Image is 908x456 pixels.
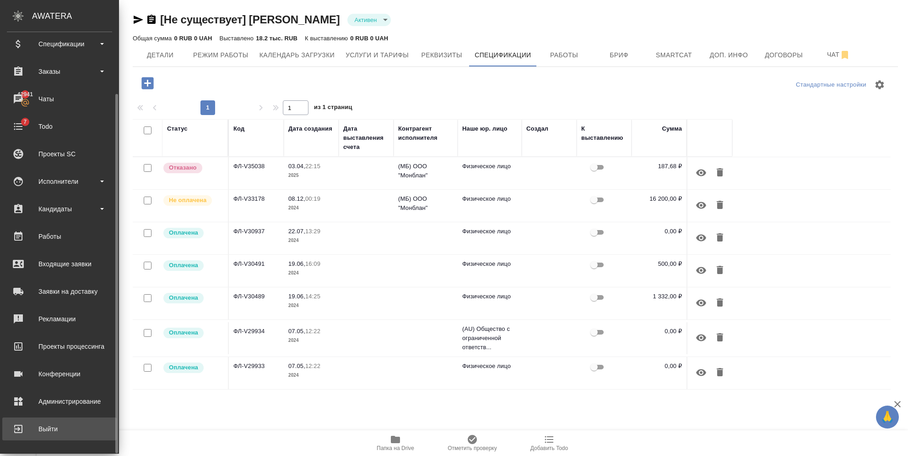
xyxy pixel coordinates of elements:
[305,195,320,202] p: 00:19
[288,124,332,133] div: Дата создания
[233,124,244,133] div: Код
[7,367,112,381] div: Конференции
[7,120,112,133] div: Todo
[762,49,806,61] span: Договоры
[288,195,305,202] p: 08.12,
[288,228,305,235] p: 22.07,
[357,430,434,456] button: Папка на Drive
[2,280,117,303] a: Заявки на доставку
[229,157,284,189] td: ФЛ-V35038
[305,293,320,300] p: 14:25
[462,162,517,171] p: Физическое лицо
[174,35,194,42] p: 0 RUB
[542,49,586,61] span: Работы
[305,260,320,267] p: 16:09
[7,395,112,408] div: Администрирование
[305,228,320,235] p: 13:29
[462,124,508,133] div: Наше юр. лицо
[420,49,464,61] span: Реквизиты
[2,225,117,248] a: Работы
[288,171,334,180] p: 2025
[876,406,899,429] button: 🙏
[169,228,198,237] p: Оплачена
[2,143,117,165] a: Проекты SC
[167,124,188,133] div: Статус
[220,35,256,42] p: Выставлено
[288,336,334,345] p: 2024
[314,102,352,115] span: из 1 страниц
[7,230,112,243] div: Работы
[288,269,334,278] p: 2024
[690,194,712,216] button: Скрыть от исполнителя
[690,162,712,184] button: Скрыть от исполнителя
[690,259,712,281] button: Скрыть от исполнителя
[817,49,861,60] span: Чат
[12,90,38,99] span: 42941
[350,35,370,42] p: 0 RUB
[288,293,305,300] p: 19.06,
[636,362,682,371] p: 0,00 ₽
[2,390,117,413] a: Администрирование
[18,117,32,126] span: 7
[7,92,112,106] div: Чаты
[462,227,517,236] p: Физическое лицо
[7,285,112,298] div: Заявки на доставку
[462,292,517,301] p: Физическое лицо
[305,363,320,369] p: 12:22
[690,292,712,314] button: Скрыть от исполнителя
[712,292,728,314] button: Удалить
[288,371,334,380] p: 2024
[636,194,682,203] p: 16 200,00 ₽
[288,260,305,267] p: 19.06,
[712,162,728,184] button: Удалить
[712,194,728,216] button: Удалить
[690,227,712,249] button: Скрыть от исполнителя
[2,363,117,385] a: Конференции
[462,194,517,203] p: Физическое лицо
[398,162,453,180] p: (МБ) ООО "Монблан"
[526,124,548,133] div: Создал
[7,312,112,326] div: Рекламации
[194,35,212,42] p: 0 UAH
[712,259,728,281] button: Удалить
[880,407,895,427] span: 🙏
[169,163,197,172] p: Отказано
[193,49,249,61] span: Режим работы
[581,124,627,143] div: К выставлению
[636,327,682,336] p: 0,00 ₽
[2,115,117,138] a: 7Todo
[2,253,117,275] a: Входящие заявки
[869,74,891,96] span: Настроить таблицу
[462,259,517,269] p: Физическое лицо
[2,88,117,110] a: 42941Чаты
[7,65,112,78] div: Заказы
[288,328,305,335] p: 07.05,
[7,202,112,216] div: Кандидаты
[712,227,728,249] button: Удалить
[169,196,206,205] p: Не оплачена
[352,16,380,24] button: Активен
[146,14,157,25] button: Скопировать ссылку
[343,124,389,152] div: Дата выставления счета
[690,327,712,349] button: Скрыть от исполнителя
[597,49,641,61] span: Бриф
[160,13,340,26] a: [Не существует] [PERSON_NAME]
[229,322,284,354] td: ФЛ-V29934
[169,328,198,337] p: Оплачена
[462,362,517,371] p: Физическое лицо
[347,14,391,26] div: Активен
[511,430,588,456] button: Добавить Todo
[256,35,297,42] p: 18.2 тыс. RUB
[169,261,198,270] p: Оплачена
[636,259,682,269] p: 500,00 ₽
[229,222,284,254] td: ФЛ-V30937
[169,363,198,372] p: Оплачена
[712,362,728,384] button: Удалить
[2,418,117,440] a: Выйти
[462,324,517,352] p: (AU) Общество с ограниченной ответств...
[305,35,350,42] p: К выставлению
[636,227,682,236] p: 0,00 ₽
[2,308,117,330] a: Рекламации
[7,37,112,51] div: Спецификации
[288,163,305,170] p: 03.04,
